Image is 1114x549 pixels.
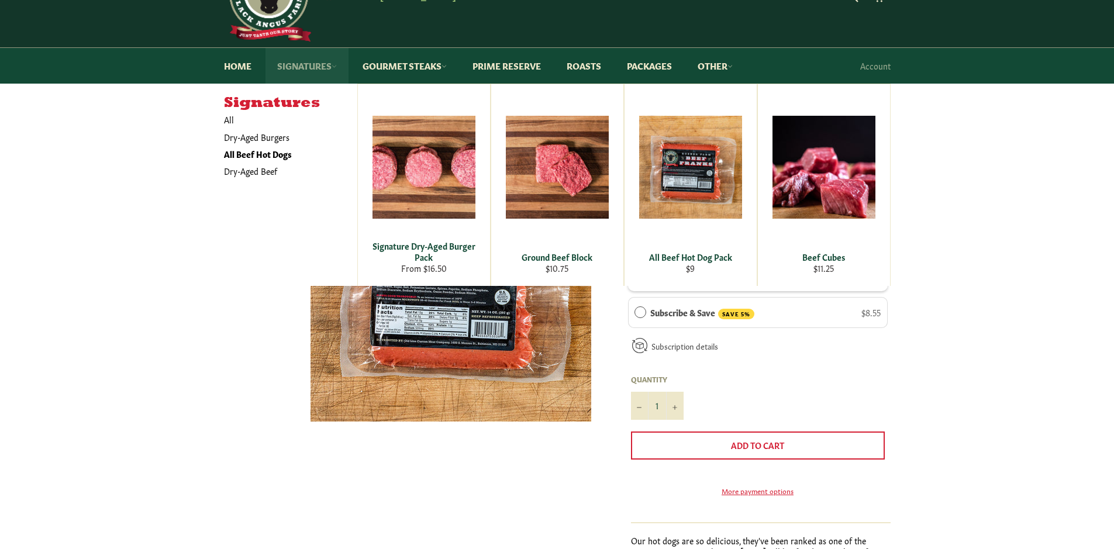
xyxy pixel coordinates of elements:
a: Beef Cubes Beef Cubes $11.25 [757,84,891,286]
img: Beef Cubes [772,116,875,219]
div: Beef Cubes [765,251,882,263]
img: Signature Dry-Aged Burger Pack [373,116,475,219]
img: Ground Beef Block [506,116,609,219]
a: Other [686,48,744,84]
a: Ground Beef Block Ground Beef Block $10.75 [491,84,624,286]
a: Subscription details [651,340,718,351]
img: All Beef Hot Dog Pack [639,116,742,219]
a: Signatures [265,48,349,84]
a: Dry-Aged Burgers [218,129,346,146]
button: Reduce item quantity by one [631,392,649,420]
div: $9 [632,263,749,274]
button: Add to Cart [631,431,885,460]
a: Home [212,48,263,84]
a: All Beef Hot Dog Pack All Beef Hot Dog Pack $9 [624,84,757,286]
span: SAVE 5% [718,309,754,320]
div: Subscribe & Save [634,306,646,319]
div: Ground Beef Block [498,251,616,263]
div: All Beef Hot Dog Pack [632,251,749,263]
label: Quantity [631,374,684,384]
label: Subscribe & Save [650,306,754,320]
span: $8.55 [861,306,881,318]
a: Signature Dry-Aged Burger Pack Signature Dry-Aged Burger Pack From $16.50 [357,84,491,286]
a: Dry-Aged Beef [218,163,346,179]
div: $11.25 [765,263,882,274]
a: Packages [615,48,684,84]
a: Account [854,49,896,83]
a: Prime Reserve [461,48,553,84]
span: Add to Cart [731,439,784,451]
h5: Signatures [224,95,357,112]
div: Signature Dry-Aged Burger Pack [365,240,482,263]
button: Increase item quantity by one [666,392,684,420]
a: Roasts [555,48,613,84]
a: More payment options [631,486,885,496]
div: $10.75 [498,263,616,274]
a: Gourmet Steaks [351,48,458,84]
div: From $16.50 [365,263,482,274]
a: All Beef Hot Dogs [218,146,346,163]
a: All [218,111,357,128]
